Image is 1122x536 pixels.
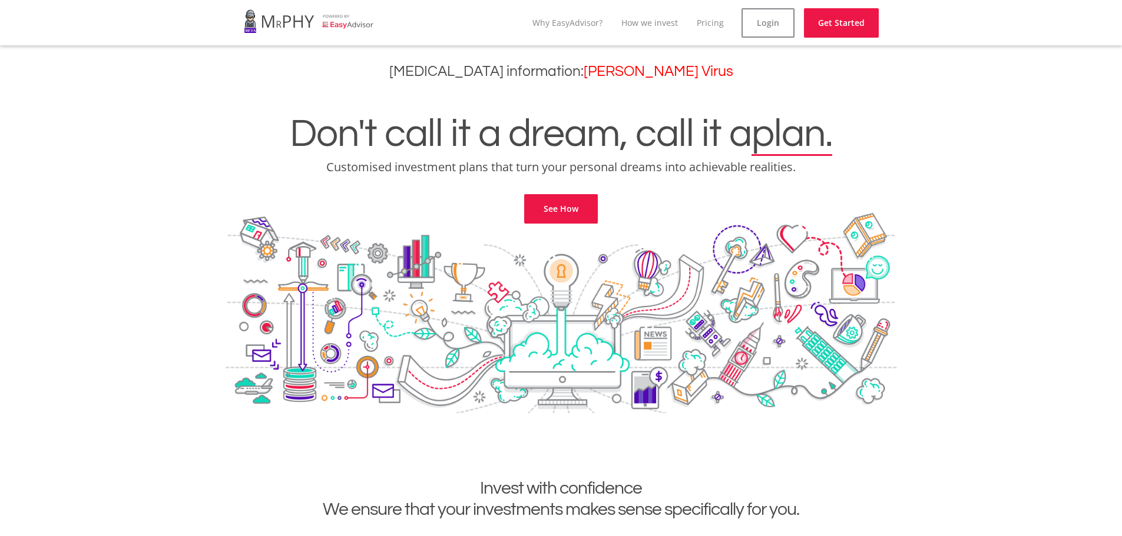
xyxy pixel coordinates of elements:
[584,64,733,79] a: [PERSON_NAME] Virus
[697,17,724,28] a: Pricing
[742,8,795,38] a: Login
[532,17,603,28] a: Why EasyAdvisor?
[621,17,678,28] a: How we invest
[524,194,598,224] a: See How
[234,478,888,520] h2: Invest with confidence We ensure that your investments makes sense specifically for you.
[9,159,1113,175] p: Customised investment plans that turn your personal dreams into achievable realities.
[804,8,879,38] a: Get Started
[9,114,1113,154] h1: Don't call it a dream, call it a
[752,114,832,154] span: plan.
[9,63,1113,80] h3: [MEDICAL_DATA] information:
